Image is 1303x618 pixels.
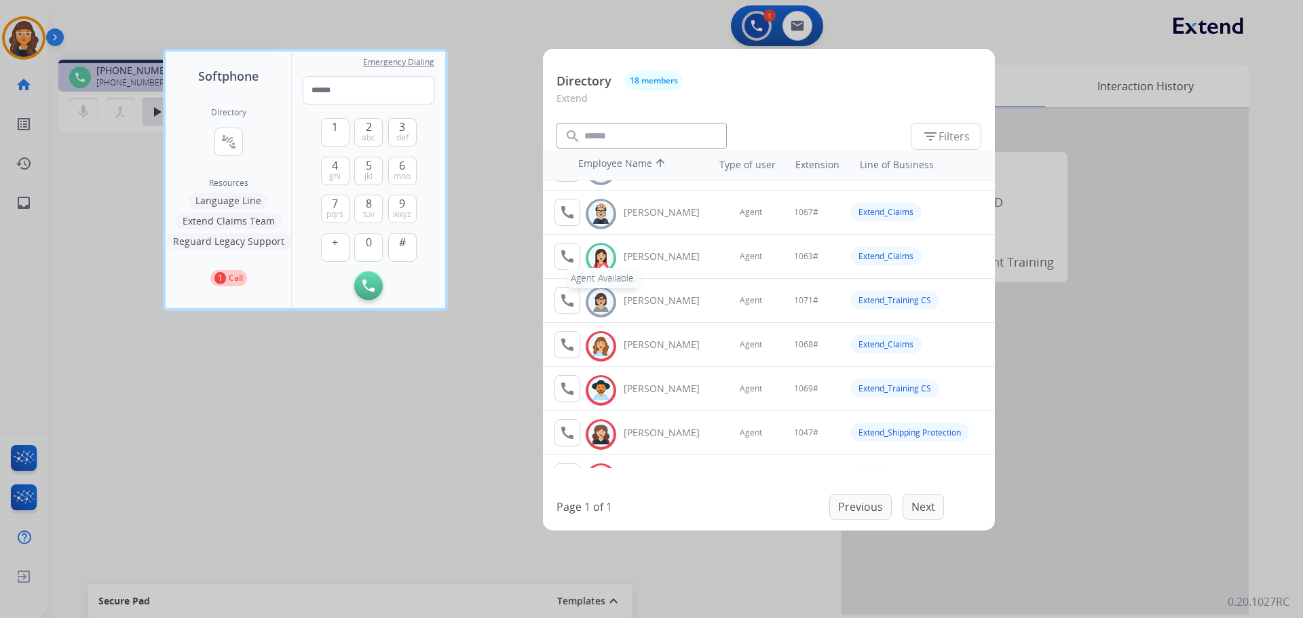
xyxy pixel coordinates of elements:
p: Directory [556,72,611,90]
button: 4ghi [321,157,350,185]
span: 5 [366,157,372,174]
img: avatar [591,248,611,269]
span: Resources [209,178,248,189]
span: pqrs [326,209,343,220]
mat-icon: call [559,292,575,309]
button: 7pqrs [321,195,350,223]
div: Extend_Claims [850,203,922,221]
th: Extension [789,151,846,178]
span: Agent [740,383,762,394]
span: 3 [399,119,405,135]
button: Reguard Legacy Support [166,233,291,250]
span: 2 [366,119,372,135]
div: Extend_Training CS [850,379,939,398]
div: Extend_Training CS [850,291,939,309]
span: 7 [332,195,338,212]
span: Filters [922,128,970,144]
div: [PERSON_NAME] [624,338,715,351]
button: 3def [388,118,417,147]
span: 1071# [794,295,818,306]
span: 1063# [794,251,818,262]
span: 1067# [794,207,818,218]
button: Agent Available. [554,243,580,270]
img: avatar [591,336,611,357]
mat-icon: call [559,381,575,397]
div: [PERSON_NAME] [624,250,715,263]
span: tuv [363,209,375,220]
button: # [388,233,417,262]
button: 0 [354,233,383,262]
div: Extend_Shipping Protection [850,423,969,442]
mat-icon: call [559,425,575,441]
button: 2abc [354,118,383,147]
div: Extend_Claims [850,247,922,265]
mat-icon: search [565,128,581,144]
button: 1Call [210,270,247,286]
th: Line of Business [853,151,988,178]
img: avatar [591,424,611,445]
p: 1 [214,272,226,284]
mat-icon: connect_without_contact [221,134,237,150]
span: Agent [740,295,762,306]
button: 9wxyz [388,195,417,223]
button: 18 members [625,71,683,91]
p: Page [556,499,582,515]
mat-icon: filter_list [922,128,939,144]
mat-icon: call [559,248,575,265]
span: 9 [399,195,405,212]
p: of [593,499,603,515]
span: + [332,234,338,250]
button: Language Line [189,193,268,209]
p: 0.20.1027RC [1228,594,1289,610]
span: Agent [740,427,762,438]
span: mno [394,171,411,182]
div: [PERSON_NAME] [624,206,715,219]
span: Agent [740,339,762,350]
span: Agent [740,251,762,262]
th: Type of user [700,151,782,178]
div: Agent [850,467,889,486]
div: [PERSON_NAME] [624,382,715,395]
div: [PERSON_NAME] [624,426,715,440]
div: Extend_Claims [850,335,922,353]
span: 1069# [794,383,818,394]
button: + [321,233,350,262]
th: Employee Name [571,150,694,180]
div: [PERSON_NAME] [624,294,715,307]
p: Call [229,272,243,284]
img: avatar [591,292,611,313]
h2: Directory [211,107,246,118]
span: wxyz [393,209,411,220]
button: 1 [321,118,350,147]
button: 5jkl [354,157,383,185]
span: 1068# [794,339,818,350]
span: jkl [364,171,373,182]
img: avatar [591,204,611,225]
span: 1 [332,119,338,135]
span: Emergency Dialing [363,57,434,68]
img: call-button [362,279,375,292]
mat-icon: call [559,204,575,220]
span: def [396,132,409,143]
span: Softphone [198,66,259,85]
button: Extend Claims Team [176,213,282,229]
span: Agent [740,207,762,218]
span: ghi [329,171,341,182]
span: # [399,234,406,250]
mat-icon: arrow_upward [652,157,668,173]
mat-icon: call [559,336,575,353]
button: 6mno [388,157,417,185]
span: 1047# [794,427,818,438]
span: 0 [366,234,372,250]
span: 4 [332,157,338,174]
button: 8tuv [354,195,383,223]
span: 6 [399,157,405,174]
span: 8 [366,195,372,212]
div: Agent Available. [567,268,639,288]
button: Filters [911,123,981,150]
p: Extend [556,91,981,116]
img: avatar [591,380,611,401]
span: abc [362,132,375,143]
